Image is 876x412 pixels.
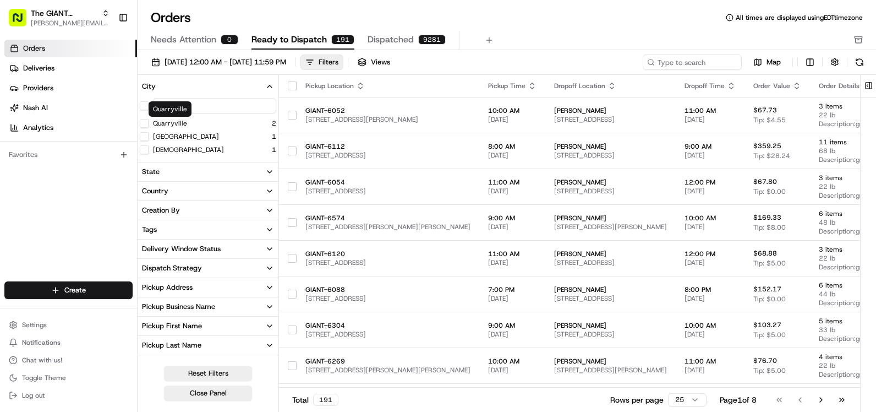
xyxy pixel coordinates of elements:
a: Orders [4,40,137,57]
label: [GEOGRAPHIC_DATA] [153,132,219,141]
span: [DATE] [685,187,736,196]
div: Total [292,394,338,406]
input: Type to search [643,55,742,70]
span: Tip: $4.55 [753,116,786,124]
span: $169.33 [753,213,781,222]
button: The GIANT Company[PERSON_NAME][EMAIL_ADDRESS][PERSON_NAME][DOMAIN_NAME] [4,4,114,31]
button: Delivery Window Status [138,240,278,258]
div: Pickup Location [305,82,470,90]
span: [STREET_ADDRESS] [554,258,667,267]
span: [DATE] [488,366,536,375]
span: [STREET_ADDRESS][PERSON_NAME] [554,366,667,375]
div: Pickup Store Location [142,360,213,370]
span: 12:00 PM [685,178,736,187]
div: Pickup Business Name [142,302,215,312]
a: Powered byPylon [78,186,133,195]
button: Start new chat [187,109,200,122]
span: 7:00 PM [488,285,536,294]
span: $67.73 [753,106,777,115]
span: $103.27 [753,321,781,329]
div: Tags [142,225,157,235]
span: [DATE] [488,151,536,160]
span: Providers [23,83,53,93]
button: Country [138,182,278,200]
span: API Documentation [104,160,177,171]
button: Pickup Address [138,278,278,297]
div: 9281 [418,35,446,45]
span: Tip: $0.00 [753,295,786,303]
span: $67.80 [753,177,777,186]
span: $359.25 [753,142,781,150]
span: [PERSON_NAME] [554,250,667,258]
button: Dispatch Strategy [138,259,278,278]
button: Map [746,56,788,69]
span: GIANT-6088 [305,285,470,294]
span: 9:00 AM [488,214,536,223]
button: Pickup Store Location [138,355,278,374]
div: Delivery Window Status [142,244,221,254]
span: All times are displayed using EDT timezone [736,13,863,22]
span: Tip: $28.24 [753,151,790,160]
span: [DATE] [685,258,736,267]
span: GIANT-6574 [305,214,470,223]
button: Refresh [852,55,867,70]
span: [DATE] [685,115,736,124]
button: Reset Filters [164,366,252,381]
p: Welcome 👋 [11,44,200,62]
label: Quarryville [153,119,187,128]
span: [PERSON_NAME] [554,142,667,151]
span: 10:00 AM [685,214,736,223]
span: GIANT-6052 [305,106,470,115]
span: Dispatched [368,33,414,46]
button: Create [4,281,133,299]
span: 11:00 AM [488,250,536,258]
input: City [153,98,276,113]
span: [DATE] [488,330,536,339]
button: The GIANT Company [31,8,97,19]
button: State [138,162,278,181]
span: 8:00 PM [685,285,736,294]
span: 9:00 AM [685,142,736,151]
a: Analytics [4,119,137,137]
button: Settings [4,317,133,333]
div: Quarryville [149,101,191,117]
div: City [142,82,156,91]
a: Nash AI [4,99,137,117]
span: 10:00 AM [685,321,736,330]
span: Needs Attention [151,33,216,46]
span: Notifications [22,338,61,347]
div: Dropoff Time [685,82,736,90]
button: Pickup First Name [138,317,278,335]
a: Deliveries [4,59,137,77]
span: 12:00 PM [685,250,736,258]
span: Tip: $0.00 [753,187,786,196]
span: 11:00 AM [685,106,736,115]
a: 📗Knowledge Base [7,155,89,175]
span: [DATE] [685,223,736,231]
div: Country [142,186,168,196]
span: Deliveries [23,63,54,73]
span: Pylon [109,187,133,195]
span: [PERSON_NAME] [554,178,667,187]
div: Dispatch Strategy [142,263,202,273]
span: $76.70 [753,356,777,365]
span: GIANT-6054 [305,178,470,187]
span: Tip: $5.00 [753,259,786,268]
span: Orders [23,44,45,53]
h1: Orders [151,9,191,26]
span: [DATE] 12:00 AM - [DATE] 11:59 PM [165,57,286,67]
button: Creation By [138,201,278,220]
span: Log out [22,391,45,400]
div: Order Value [753,82,801,90]
button: [DATE] 12:00 AM - [DATE] 11:59 PM [146,55,291,70]
div: Pickup Time [488,82,536,90]
img: Nash [11,11,33,33]
span: [DATE] [488,223,536,231]
span: [STREET_ADDRESS] [305,258,470,267]
span: [DATE] [488,115,536,124]
span: 1 [272,145,276,154]
span: [DATE] [685,151,736,160]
